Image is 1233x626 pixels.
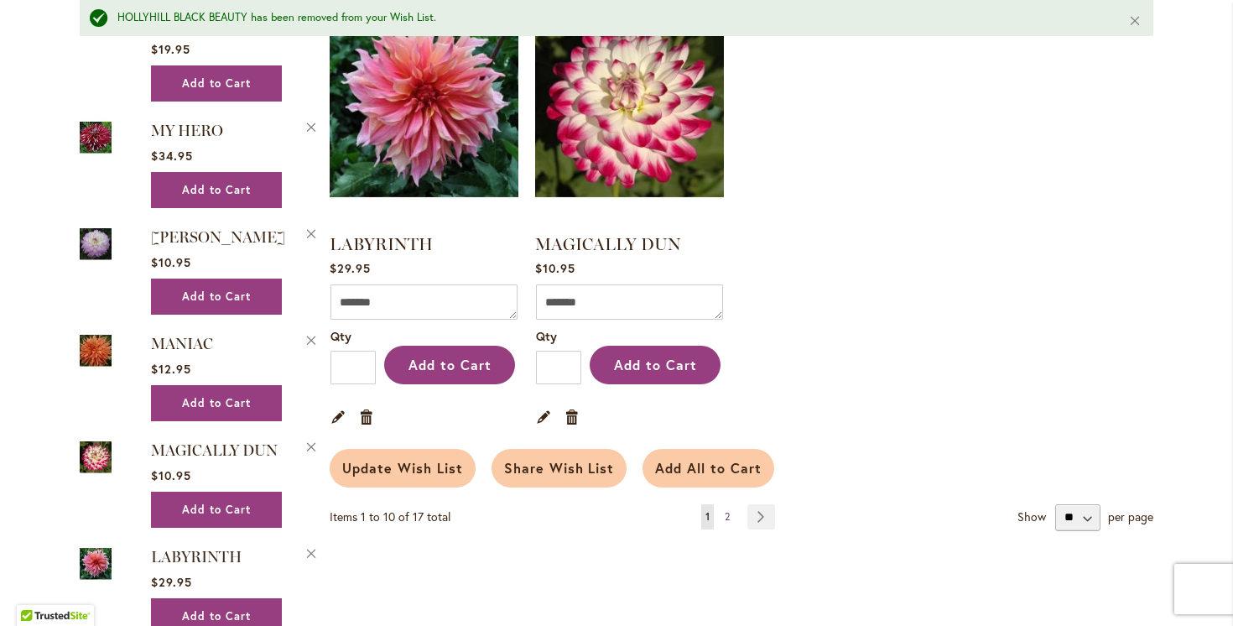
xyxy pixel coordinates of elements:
button: Share Wish List [492,449,627,488]
span: Add to Cart [182,609,251,623]
span: Update Wish List [342,459,463,477]
a: My Hero [80,118,112,159]
span: Add to Cart [614,356,697,373]
span: Add to Cart [182,76,251,91]
span: Items 1 to 10 of 17 total [330,509,450,524]
img: My Hero [80,118,112,156]
span: $29.95 [151,574,192,590]
button: Add to Cart [151,492,282,528]
a: 2 [721,504,734,529]
span: $34.95 [151,148,193,164]
span: Add to Cart [182,290,251,304]
iframe: Launch Accessibility Center [13,566,60,613]
img: MIKAYLA MIRANDA [80,225,112,263]
span: $10.95 [151,467,191,483]
span: $10.95 [151,254,191,270]
span: $10.95 [535,260,575,276]
button: Add to Cart [590,346,721,384]
span: $12.95 [151,361,191,377]
span: $29.95 [330,260,371,276]
a: MAGICALLY DUN [80,438,112,479]
span: Add All to Cart [655,459,762,477]
span: Share Wish List [504,459,615,477]
a: Labyrinth [80,545,112,586]
span: per page [1108,508,1153,524]
img: Maniac [80,331,112,369]
span: Add to Cart [182,183,251,197]
a: MY HERO [151,122,223,140]
button: Add to Cart [151,385,282,421]
button: Add to Cart [384,346,515,384]
div: HOLLYHILL BLACK BEAUTY has been removed from your Wish List. [117,10,1103,26]
a: [PERSON_NAME] [151,228,285,247]
a: LABYRINTH [151,548,242,566]
a: LABYRINTH [330,234,433,254]
a: MAGICALLY DUN [151,441,278,460]
button: Add to Cart [151,172,282,208]
span: Add to Cart [182,396,251,410]
span: 2 [725,510,730,523]
img: Labyrinth [80,545,112,582]
a: MIKAYLA MIRANDA [80,225,112,266]
span: $19.95 [151,41,190,57]
img: MAGICALLY DUN [80,438,112,476]
a: MANIAC [151,335,213,353]
button: Update Wish List [330,449,476,488]
button: Add to Cart [151,65,282,102]
a: MAGICALLY DUN [535,234,681,254]
span: Add to Cart [182,503,251,517]
button: Add to Cart [151,279,282,315]
strong: Show [1017,508,1046,524]
span: Qty [536,328,557,344]
span: 1 [705,510,710,523]
button: Add All to Cart [643,449,774,488]
a: Maniac [80,331,112,373]
span: Qty [330,328,351,344]
span: Add to Cart [408,356,492,373]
